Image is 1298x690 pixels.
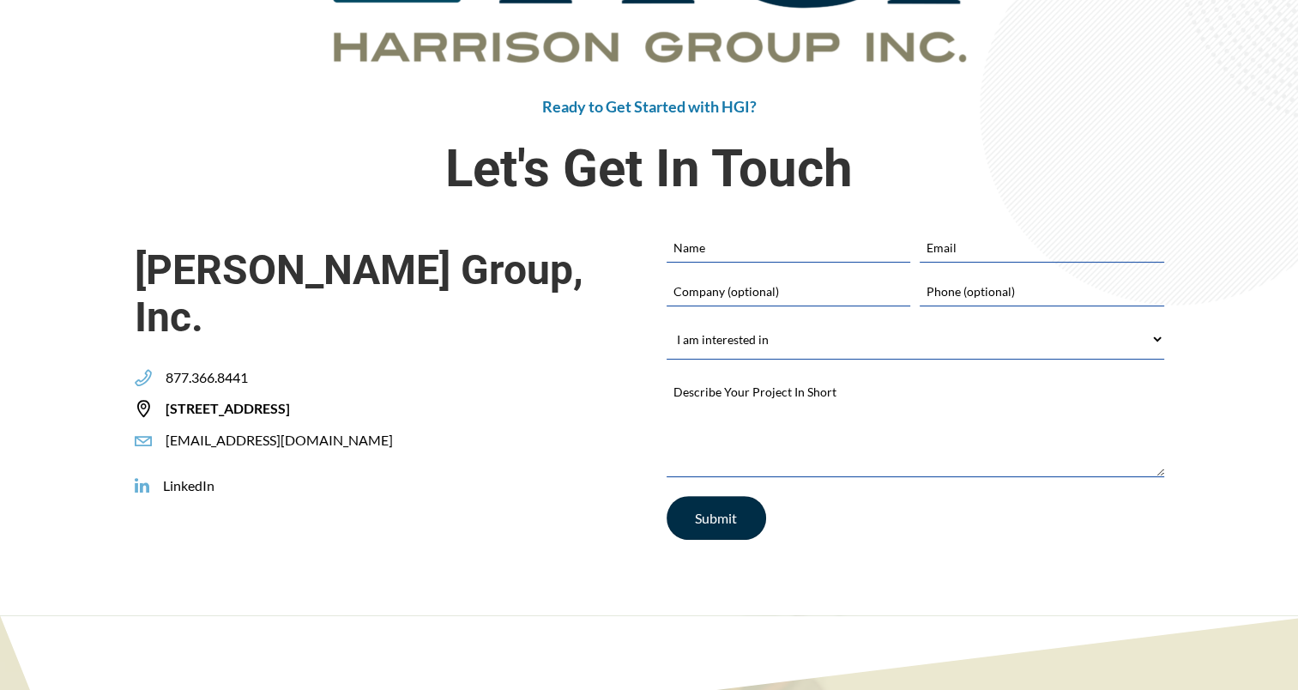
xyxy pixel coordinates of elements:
[152,432,393,450] span: [EMAIL_ADDRESS][DOMAIN_NAME]
[667,233,910,262] input: Name
[920,276,1163,306] input: Phone (optional)
[920,233,1163,262] input: Email
[135,432,393,450] a: [EMAIL_ADDRESS][DOMAIN_NAME]
[149,477,214,495] span: LinkedIn
[135,369,248,387] a: 877.366.8441
[667,496,766,540] input: Submit
[667,276,910,306] input: Company (optional)
[135,133,1164,205] span: Let's Get In Touch
[152,400,290,418] span: [STREET_ADDRESS]
[135,477,214,495] a: LinkedIn
[542,97,757,116] span: Ready to Get Started with HGI?
[135,246,632,341] span: [PERSON_NAME] Group, Inc.
[152,369,248,387] span: 877.366.8441
[135,400,290,418] a: [STREET_ADDRESS]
